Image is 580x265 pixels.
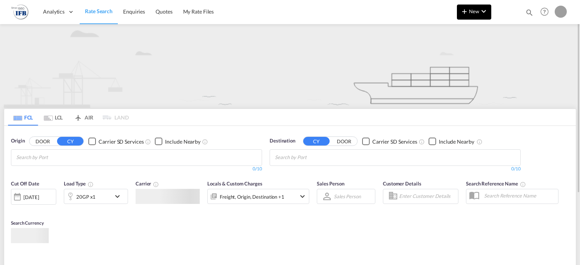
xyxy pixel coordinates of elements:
md-checkbox: Checkbox No Ink [155,137,201,145]
md-icon: icon-plus 400-fg [460,7,469,16]
div: 20GP x1icon-chevron-down [64,189,128,204]
md-icon: icon-information-outline [88,181,94,187]
md-icon: icon-magnify [525,8,534,17]
div: icon-magnify [525,8,534,20]
md-icon: icon-airplane [74,113,83,119]
span: My Rate Files [183,8,214,15]
span: Sales Person [317,181,344,187]
md-icon: Your search will be saved by the below given name [520,181,526,187]
button: CY [303,137,330,146]
input: Enter Customer Details [399,191,456,202]
div: Carrier SD Services [372,138,417,146]
button: CY [57,137,83,146]
md-icon: Unchecked: Ignores neighbouring ports when fetching rates.Checked : Includes neighbouring ports w... [202,139,208,145]
input: Chips input. [16,152,88,164]
md-select: Sales Person [333,191,362,202]
div: 0/10 [11,166,262,172]
span: Search Currency [11,220,44,226]
div: 20GP x1 [76,191,96,202]
span: Locals & Custom Charges [207,181,262,187]
div: Freight Origin Destination Factory Stuffing [220,191,284,202]
span: Cut Off Date [11,181,39,187]
button: DOOR [331,137,357,146]
md-chips-wrap: Chips container with autocompletion. Enter the text area, type text to search, and then use the u... [15,150,91,164]
md-tab-item: AIR [68,109,99,126]
span: Destination [270,137,295,145]
span: Rate Search [85,8,113,14]
div: Help [538,5,555,19]
md-icon: Unchecked: Ignores neighbouring ports when fetching rates.Checked : Includes neighbouring ports w... [477,139,483,145]
md-tab-item: FCL [8,109,38,126]
span: New [460,8,488,14]
md-icon: The selected Trucker/Carrierwill be displayed in the rate results If the rates are from another f... [153,181,159,187]
div: Carrier SD Services [99,138,143,146]
div: [DATE] [11,189,56,205]
span: Origin [11,137,25,145]
md-checkbox: Checkbox No Ink [362,137,417,145]
button: DOOR [29,137,56,146]
span: Analytics [43,8,65,15]
div: [DATE] [23,194,39,201]
md-checkbox: Checkbox No Ink [429,137,474,145]
div: 0/10 [270,166,521,172]
md-icon: icon-chevron-down [298,192,307,201]
span: Search Reference Name [466,181,526,187]
span: Quotes [156,8,172,15]
md-icon: Unchecked: Search for CY (Container Yard) services for all selected carriers.Checked : Search for... [419,139,425,145]
md-chips-wrap: Chips container with autocompletion. Enter the text area, type text to search, and then use the u... [274,150,350,164]
span: Load Type [64,181,94,187]
img: new-FCL.png [4,24,576,108]
md-datepicker: Select [11,204,17,214]
div: Include Nearby [165,138,201,146]
button: icon-plus 400-fgNewicon-chevron-down [457,5,491,20]
div: Freight Origin Destination Factory Stuffingicon-chevron-down [207,189,309,204]
md-checkbox: Checkbox No Ink [88,137,143,145]
span: Enquiries [123,8,145,15]
input: Chips input. [275,152,347,164]
md-pagination-wrapper: Use the left and right arrow keys to navigate between tabs [8,109,129,126]
img: de31bbe0256b11eebba44b54815f083d.png [11,3,28,20]
span: Help [538,5,551,18]
md-tab-item: LCL [38,109,68,126]
span: Carrier [136,181,159,187]
md-icon: icon-chevron-down [479,7,488,16]
md-icon: icon-chevron-down [113,192,126,201]
span: Customer Details [383,181,421,187]
div: Include Nearby [439,138,474,146]
input: Search Reference Name [480,190,558,201]
md-icon: Unchecked: Search for CY (Container Yard) services for all selected carriers.Checked : Search for... [145,139,151,145]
